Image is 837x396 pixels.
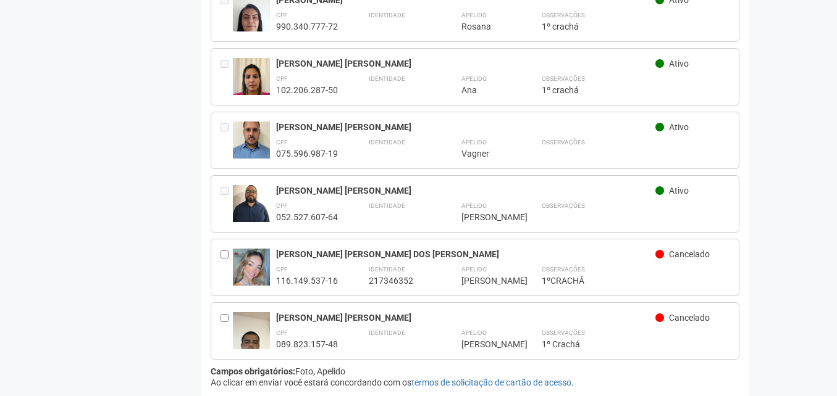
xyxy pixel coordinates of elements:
strong: Apelido [461,12,487,19]
div: 102.206.287-50 [276,85,338,96]
span: Ativo [669,59,689,68]
img: user.jpg [233,312,270,378]
strong: CPF [276,266,288,273]
a: termos de solicitação de cartão de acesso [411,377,571,387]
div: [PERSON_NAME] [PERSON_NAME] [276,312,656,323]
div: 1º crachá [542,21,730,32]
strong: Apelido [461,75,487,82]
div: [PERSON_NAME] [461,212,511,223]
div: Rosana [461,21,511,32]
div: 217346352 [369,275,431,286]
strong: Observações [542,266,585,273]
div: Ana [461,85,511,96]
div: [PERSON_NAME] [461,339,511,350]
div: 089.823.157-48 [276,339,338,350]
div: Entre em contato com a Aministração para solicitar o cancelamento ou 2a via [221,185,233,223]
div: [PERSON_NAME] [PERSON_NAME] [276,185,656,196]
span: Cancelado [669,249,710,259]
div: 1º Crachá [542,339,730,350]
strong: Identidade [369,266,405,273]
span: Cancelado [669,313,710,323]
img: user.jpg [233,122,270,164]
strong: Identidade [369,202,405,209]
div: Entre em contato com a Aministração para solicitar o cancelamento ou 2a via [221,122,233,159]
strong: Identidade [369,329,405,336]
strong: Apelido [461,202,487,209]
div: Vagner [461,148,511,159]
strong: Observações [542,329,585,336]
div: 052.527.607-64 [276,212,338,223]
strong: Identidade [369,139,405,146]
strong: Apelido [461,329,487,336]
strong: Apelido [461,266,487,273]
div: [PERSON_NAME] [461,275,511,286]
div: 1º crachá [542,85,730,96]
strong: CPF [276,75,288,82]
strong: Observações [542,75,585,82]
div: Foto, Apelido [211,366,740,377]
strong: Identidade [369,12,405,19]
strong: CPF [276,139,288,146]
div: 990.340.777-72 [276,21,338,32]
strong: Observações [542,202,585,209]
strong: Observações [542,139,585,146]
div: [PERSON_NAME] [PERSON_NAME] DOS [PERSON_NAME] [276,249,656,260]
strong: Identidade [369,75,405,82]
img: user.jpg [233,249,270,302]
div: Ao clicar em enviar você estará concordando com os . [211,377,740,388]
strong: CPF [276,329,288,336]
span: Ativo [669,186,689,196]
div: 116.149.537-16 [276,275,338,286]
strong: Observações [542,12,585,19]
div: Entre em contato com a Aministração para solicitar o cancelamento ou 2a via [221,58,233,96]
div: 075.596.987-19 [276,148,338,159]
strong: CPF [276,202,288,209]
strong: Apelido [461,139,487,146]
div: [PERSON_NAME] [PERSON_NAME] [276,122,656,133]
div: [PERSON_NAME] [PERSON_NAME] [276,58,656,69]
span: Ativo [669,122,689,132]
div: 1ºCRACHÁ [542,275,730,286]
img: user.jpg [233,58,270,107]
strong: CPF [276,12,288,19]
strong: Campos obrigatórios: [211,366,295,376]
img: user.jpg [233,185,270,222]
